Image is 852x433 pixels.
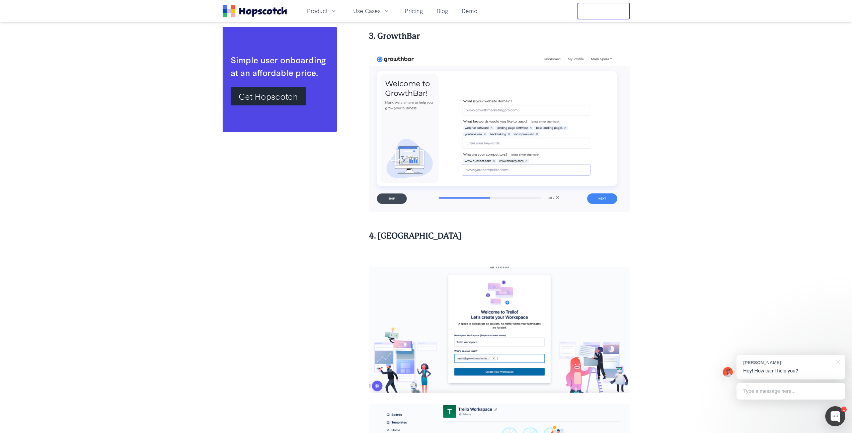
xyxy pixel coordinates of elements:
[353,7,381,15] span: Use Cases
[402,5,426,16] a: Pricing
[369,53,630,212] img: growthbar onboarding
[231,86,306,105] a: Get Hopscotch
[369,231,630,242] h4: 4. [GEOGRAPHIC_DATA]
[231,54,329,78] div: Simple user onboarding at an affordable price.
[723,367,733,377] img: Mark Spera
[223,5,287,17] a: Home
[434,5,451,16] a: Blog
[577,3,630,19] button: Free Trial
[737,383,845,400] div: Type a message here...
[307,7,328,15] span: Product
[349,5,394,16] button: Use Cases
[369,31,630,42] h4: 3. GrowthBar
[841,407,847,412] div: 1
[743,359,832,366] div: [PERSON_NAME]
[303,5,341,16] button: Product
[743,367,839,374] p: Hey! How can I help you?
[459,5,480,16] a: Demo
